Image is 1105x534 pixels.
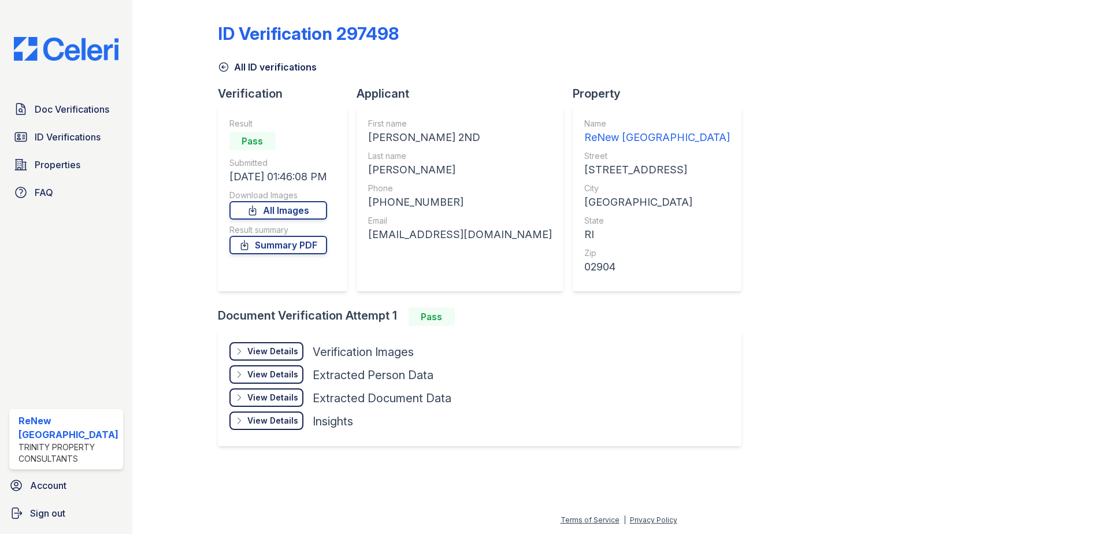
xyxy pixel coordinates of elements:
[30,506,65,520] span: Sign out
[584,118,730,129] div: Name
[313,390,451,406] div: Extracted Document Data
[30,479,66,492] span: Account
[18,414,118,442] div: ReNew [GEOGRAPHIC_DATA]
[368,150,552,162] div: Last name
[584,259,730,275] div: 02904
[584,183,730,194] div: City
[624,516,626,524] div: |
[5,502,128,525] a: Sign out
[368,194,552,210] div: [PHONE_NUMBER]
[218,307,751,326] div: Document Verification Attempt 1
[9,125,123,149] a: ID Verifications
[368,183,552,194] div: Phone
[229,236,327,254] a: Summary PDF
[584,194,730,210] div: [GEOGRAPHIC_DATA]
[584,162,730,178] div: [STREET_ADDRESS]
[584,129,730,146] div: ReNew [GEOGRAPHIC_DATA]
[218,60,317,74] a: All ID verifications
[357,86,573,102] div: Applicant
[561,516,620,524] a: Terms of Service
[229,157,327,169] div: Submitted
[247,415,298,427] div: View Details
[35,130,101,144] span: ID Verifications
[35,186,53,199] span: FAQ
[368,215,552,227] div: Email
[218,86,357,102] div: Verification
[313,413,353,429] div: Insights
[18,442,118,465] div: Trinity Property Consultants
[229,190,327,201] div: Download Images
[368,162,552,178] div: [PERSON_NAME]
[35,102,109,116] span: Doc Verifications
[5,474,128,497] a: Account
[229,224,327,236] div: Result summary
[9,98,123,121] a: Doc Verifications
[35,158,80,172] span: Properties
[584,150,730,162] div: Street
[584,118,730,146] a: Name ReNew [GEOGRAPHIC_DATA]
[368,129,552,146] div: [PERSON_NAME] 2ND
[368,227,552,243] div: [EMAIL_ADDRESS][DOMAIN_NAME]
[247,346,298,357] div: View Details
[247,392,298,403] div: View Details
[229,118,327,129] div: Result
[229,132,276,150] div: Pass
[247,369,298,380] div: View Details
[584,247,730,259] div: Zip
[584,227,730,243] div: RI
[368,118,552,129] div: First name
[630,516,677,524] a: Privacy Policy
[313,344,414,360] div: Verification Images
[573,86,751,102] div: Property
[313,367,433,383] div: Extracted Person Data
[9,181,123,204] a: FAQ
[229,169,327,185] div: [DATE] 01:46:08 PM
[584,215,730,227] div: State
[5,37,128,61] img: CE_Logo_Blue-a8612792a0a2168367f1c8372b55b34899dd931a85d93a1a3d3e32e68fde9ad4.png
[218,23,399,44] div: ID Verification 297498
[409,307,455,326] div: Pass
[229,201,327,220] a: All Images
[9,153,123,176] a: Properties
